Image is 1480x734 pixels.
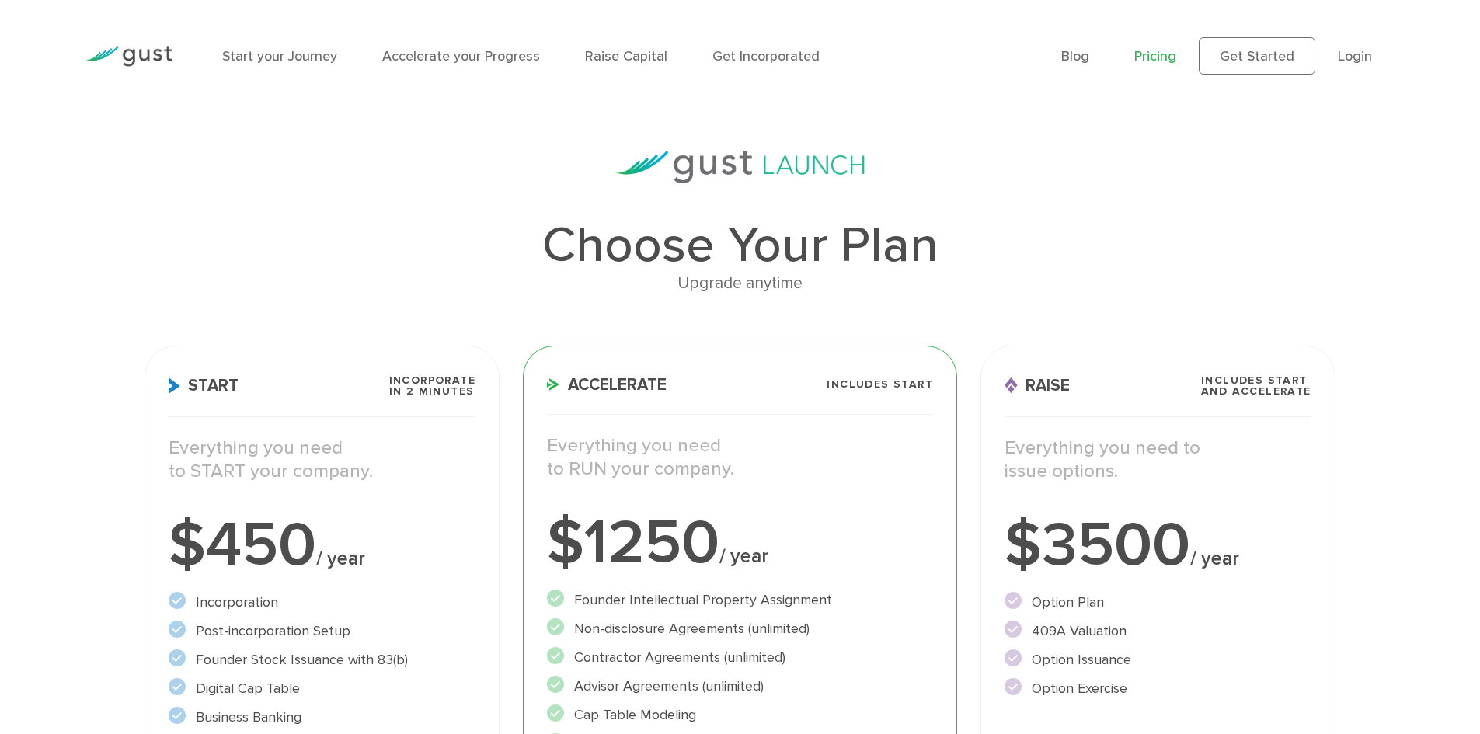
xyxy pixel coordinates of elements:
span: Start [169,377,239,394]
li: Incorporation [169,592,475,613]
a: Login [1338,48,1372,64]
span: / year [719,544,768,568]
li: Advisor Agreements (unlimited) [547,676,933,697]
p: Everything you need to START your company. [169,437,475,483]
li: Non-disclosure Agreements (unlimited) [547,618,933,639]
div: $3500 [1005,514,1311,576]
a: Accelerate your Progress [382,48,540,64]
li: Post-incorporation Setup [169,621,475,642]
img: gust-launch-logos.svg [616,151,865,183]
li: Cap Table Modeling [547,704,933,725]
a: Pricing [1134,48,1176,64]
li: Contractor Agreements (unlimited) [547,647,933,668]
p: Everything you need to RUN your company. [547,434,933,481]
li: 409A Valuation [1005,621,1311,642]
a: Start your Journey [222,48,337,64]
img: Start Icon X2 [169,377,180,394]
div: $1250 [547,512,933,574]
span: Incorporate in 2 Minutes [389,375,475,397]
div: Upgrade anytime [145,270,1335,297]
span: Accelerate [547,377,667,393]
li: Founder Intellectual Property Assignment [547,590,933,611]
img: Accelerate Icon [547,378,560,391]
li: Option Exercise [1005,678,1311,699]
li: Business Banking [169,707,475,728]
li: Option Plan [1005,592,1311,613]
a: Blog [1061,48,1089,64]
img: Raise Icon [1005,377,1018,394]
img: Gust Logo [85,46,172,67]
span: Raise [1005,377,1070,394]
span: / year [1190,547,1239,570]
span: / year [316,547,365,570]
a: Get Started [1199,37,1315,75]
p: Everything you need to issue options. [1005,437,1311,483]
li: Founder Stock Issuance with 83(b) [169,649,475,670]
li: Digital Cap Table [169,678,475,699]
span: Includes START [827,379,933,390]
div: $450 [169,514,475,576]
li: Option Issuance [1005,649,1311,670]
h1: Choose Your Plan [145,221,1335,270]
a: Get Incorporated [712,48,820,64]
span: Includes START and ACCELERATE [1201,375,1311,397]
a: Raise Capital [585,48,667,64]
